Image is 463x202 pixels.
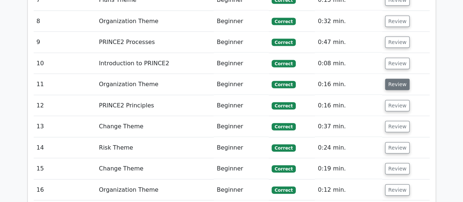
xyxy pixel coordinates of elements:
span: Correct [272,60,295,67]
button: Review [385,121,410,132]
button: Review [385,16,410,27]
td: 13 [34,116,96,137]
td: 0:12 min. [315,180,382,201]
button: Review [385,100,410,111]
td: Introduction to PRINCE2 [96,53,214,74]
td: 12 [34,95,96,116]
td: 15 [34,158,96,179]
td: 14 [34,137,96,158]
td: 10 [34,53,96,74]
span: Correct [272,102,295,110]
td: 9 [34,32,96,53]
td: 0:08 min. [315,53,382,74]
td: Beginner [214,180,269,201]
span: Correct [272,18,295,25]
td: Beginner [214,116,269,137]
td: 0:16 min. [315,74,382,95]
span: Correct [272,39,295,46]
td: 0:37 min. [315,116,382,137]
span: Correct [272,144,295,152]
td: Beginner [214,95,269,116]
span: Correct [272,187,295,194]
td: 11 [34,74,96,95]
td: 0:32 min. [315,11,382,32]
button: Review [385,163,410,175]
button: Review [385,58,410,69]
button: Review [385,184,410,196]
button: Review [385,142,410,154]
td: 0:19 min. [315,158,382,179]
td: Beginner [214,158,269,179]
td: Beginner [214,32,269,53]
td: Beginner [214,74,269,95]
button: Review [385,37,410,48]
td: 16 [34,180,96,201]
td: Change Theme [96,116,214,137]
td: Organization Theme [96,180,214,201]
td: PRINCE2 Processes [96,32,214,53]
td: PRINCE2 Principles [96,95,214,116]
button: Review [385,79,410,90]
td: Organization Theme [96,11,214,32]
span: Correct [272,123,295,131]
td: 0:16 min. [315,95,382,116]
td: 8 [34,11,96,32]
span: Correct [272,165,295,173]
td: Organization Theme [96,74,214,95]
td: Risk Theme [96,137,214,158]
td: Change Theme [96,158,214,179]
td: Beginner [214,11,269,32]
span: Correct [272,81,295,88]
td: 0:47 min. [315,32,382,53]
td: 0:24 min. [315,137,382,158]
td: Beginner [214,137,269,158]
td: Beginner [214,53,269,74]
